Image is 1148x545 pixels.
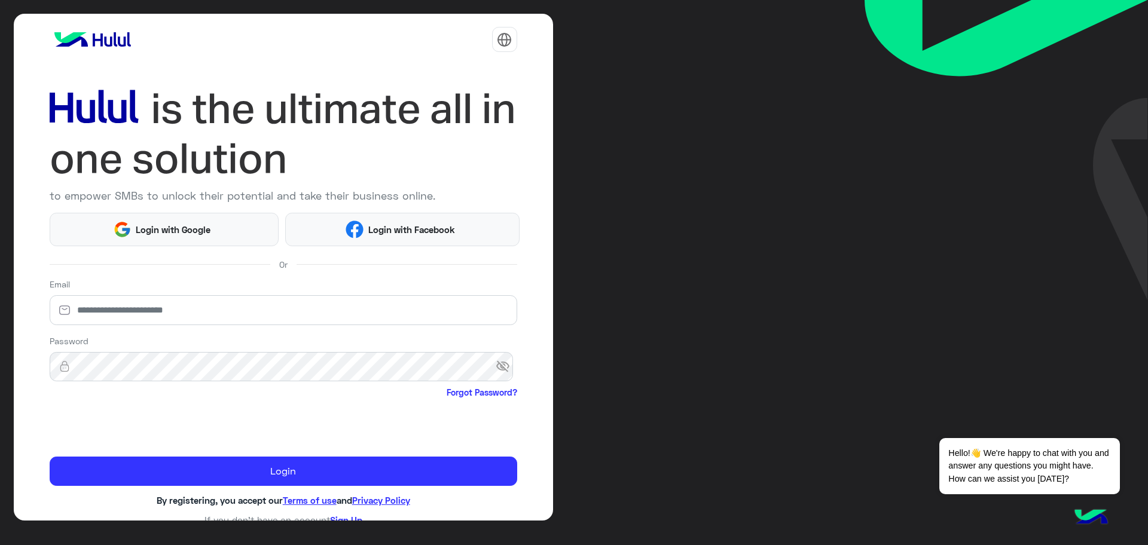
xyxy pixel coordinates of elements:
label: Password [50,335,88,347]
img: Google [113,221,131,238]
img: email [50,304,80,316]
a: Sign Up [330,515,362,525]
a: Privacy Policy [352,495,410,506]
iframe: reCAPTCHA [50,401,231,448]
img: tab [497,32,512,47]
img: logo [50,27,136,51]
label: Email [50,278,70,290]
p: to empower SMBs to unlock their potential and take their business online. [50,188,517,204]
span: and [337,495,352,506]
img: hulul-logo.png [1070,497,1112,539]
span: Hello!👋 We're happy to chat with you and answer any questions you might have. How can we assist y... [939,438,1119,494]
button: Login with Google [50,213,279,246]
span: By registering, you accept our [157,495,283,506]
a: Forgot Password? [447,386,517,399]
img: hululLoginTitle_EN.svg [50,84,517,183]
img: Facebook [346,221,364,238]
span: visibility_off [496,356,517,378]
img: lock [50,360,80,372]
span: Login with Google [132,223,215,237]
button: Login with Facebook [285,213,519,246]
a: Terms of use [283,495,337,506]
button: Login [50,457,517,486]
span: Login with Facebook [364,223,459,237]
span: Or [279,258,288,271]
h6: If you don’t have an account [50,515,517,525]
